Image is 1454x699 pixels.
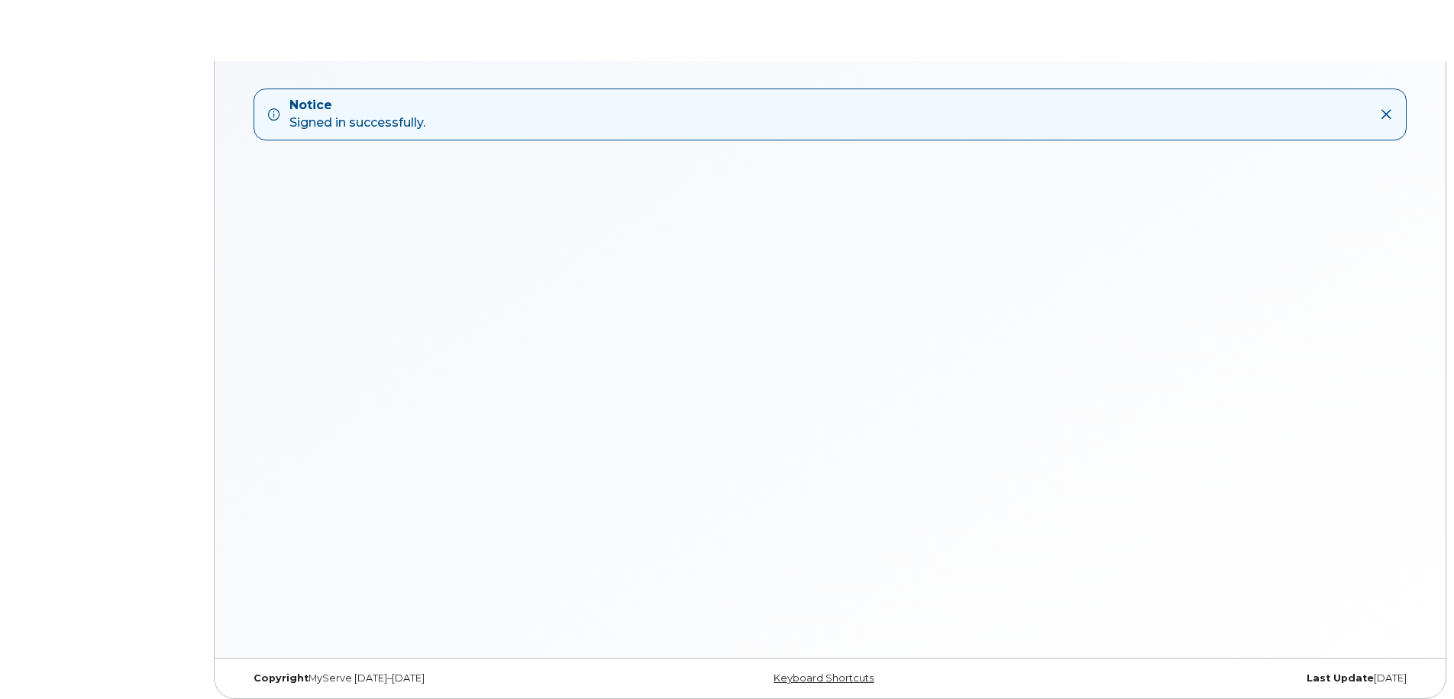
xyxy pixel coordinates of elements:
div: Signed in successfully. [289,97,425,132]
strong: Notice [289,97,425,114]
a: Keyboard Shortcuts [774,672,874,684]
strong: Copyright [254,672,309,684]
div: [DATE] [1026,672,1418,685]
strong: Last Update [1307,672,1374,684]
div: MyServe [DATE]–[DATE] [242,672,634,685]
